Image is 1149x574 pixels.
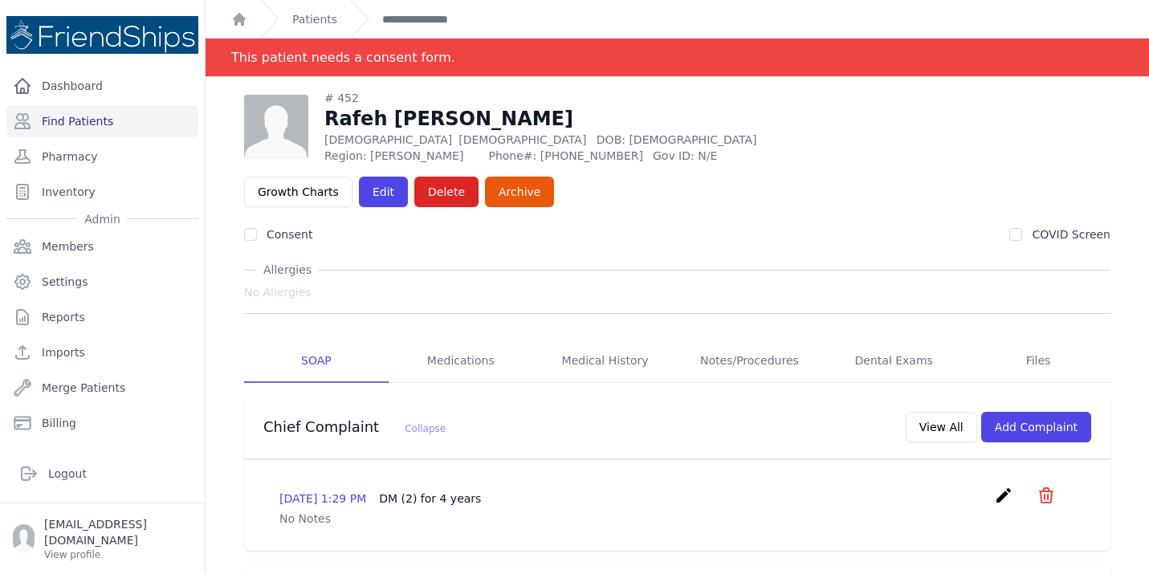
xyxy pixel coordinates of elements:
i: create [994,486,1013,505]
button: Add Complaint [981,412,1091,442]
a: SOAP [244,340,389,383]
h1: Rafeh [PERSON_NAME] [324,106,817,132]
span: DOB: [DEMOGRAPHIC_DATA] [597,133,757,146]
span: DM (2) for 4 years [379,492,481,505]
a: Logout [13,458,192,490]
a: Find Patients [6,105,198,137]
div: # 452 [324,90,817,106]
span: [DEMOGRAPHIC_DATA] [458,133,586,146]
a: Settings [6,266,198,298]
a: Patients [292,11,337,27]
a: Files [966,340,1110,383]
a: create [994,493,1017,508]
a: Imports [6,336,198,368]
a: Members [6,230,198,263]
a: Organizations [6,442,198,474]
div: Notification [206,39,1149,77]
span: Region: [PERSON_NAME] [324,148,479,164]
span: Gov ID: N/E [653,148,817,164]
a: Growth Charts [244,177,352,207]
a: Archive [485,177,554,207]
a: Pharmacy [6,140,198,173]
a: Edit [359,177,408,207]
a: Medical History [533,340,678,383]
img: Medical Missions EMR [6,16,198,54]
span: Phone#: [PHONE_NUMBER] [488,148,642,164]
button: View All [906,412,977,442]
a: Dashboard [6,70,198,102]
div: This patient needs a consent form. [231,39,455,76]
nav: Tabs [244,340,1110,383]
p: [EMAIL_ADDRESS][DOMAIN_NAME] [44,516,192,548]
h3: Chief Complaint [263,417,446,437]
span: Allergies [257,262,318,278]
p: [DEMOGRAPHIC_DATA] [324,132,817,148]
a: Notes/Procedures [677,340,821,383]
span: Collapse [405,423,446,434]
label: Consent [267,228,312,241]
a: Reports [6,301,198,333]
p: No Notes [279,511,1075,527]
p: [DATE] 1:29 PM [279,491,481,507]
span: No Allergies [244,284,312,300]
label: COVID Screen [1032,228,1110,241]
a: Billing [6,407,198,439]
a: Inventory [6,176,198,208]
a: Medications [389,340,533,383]
img: person-242608b1a05df3501eefc295dc1bc67a.jpg [244,95,308,159]
p: View profile [44,548,192,561]
a: Merge Patients [6,372,198,404]
a: Dental Exams [821,340,966,383]
button: Delete [414,177,479,207]
a: [EMAIL_ADDRESS][DOMAIN_NAME] View profile [13,516,192,561]
span: Admin [78,211,127,227]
